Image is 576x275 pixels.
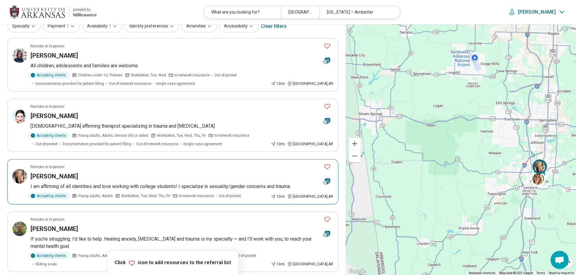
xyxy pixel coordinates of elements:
div: [US_STATE] – Ambetter [319,6,396,18]
div: Accepting clients [28,72,70,78]
span: Map data ©2025 Google [499,271,533,275]
span: Young adults, Adults [78,193,113,199]
button: Zoom in [349,138,361,150]
button: Favorite [321,161,333,173]
span: Documentation provided for patient filling [35,81,104,86]
button: Accessibility [219,20,259,32]
span: Out-of-network insurance [136,141,178,147]
p: If you're struggling. I'd like to help. Healing anxiety, [MEDICAL_DATA] and trauma is my specialt... [31,235,333,250]
p: Remote or In-person [31,104,64,109]
span: Works Mon, Tue, Wed, Thu, Fri [157,133,206,138]
div: Accepting clients [28,132,70,139]
p: [PERSON_NAME] [518,9,556,15]
img: University of Arkansas [10,5,65,19]
div: [GEOGRAPHIC_DATA], [GEOGRAPHIC_DATA] 72704 [281,6,319,18]
span: 1 [109,23,111,29]
span: Out-of-network insurance [109,81,151,86]
span: Young adults, Adults [78,253,113,258]
span: Works Mon, Tue, Wed [131,72,166,78]
div: [GEOGRAPHIC_DATA] , AR [287,81,333,86]
div: 10 mi [271,194,285,199]
div: Open chat [551,251,569,269]
div: 3 [533,159,548,174]
span: In-network insurance [179,193,214,199]
span: Out-of-pocket [214,72,237,78]
span: Documentation provided for patient filling [63,141,131,147]
button: Favorite [321,40,333,52]
div: 10 mi [271,261,285,267]
p: All children, adolescents and families are welcome. [31,62,333,69]
h3: [PERSON_NAME] [31,112,78,120]
div: powered by [73,7,97,12]
button: Availability1 [82,20,122,32]
button: Specialty [7,20,41,32]
span: In-network insurance [214,133,249,138]
button: Zoom out [349,150,361,162]
p: Remote or In-person [31,164,64,170]
span: 1 [67,23,69,29]
span: Young adults, Adults, Seniors (65 or older) [78,133,148,138]
p: Remote or In-person [31,217,64,222]
div: What are you looking for? [204,6,281,18]
div: [GEOGRAPHIC_DATA] , AR [287,194,333,199]
div: Accepting clients [28,252,70,259]
div: 10 mi [271,81,285,86]
div: [GEOGRAPHIC_DATA] , AR [287,261,333,267]
span: Children under 10, Preteen [78,72,122,78]
p: Remote or In-person [31,43,64,49]
p: Click icon to add resources to the referral list [115,259,231,267]
button: Favorite [321,100,333,113]
span: Out-of-pocket [219,193,241,199]
div: Clear filters [261,19,287,34]
button: Payment1 [43,20,80,32]
button: Amenities [181,20,217,32]
a: Report a map error [549,271,574,275]
button: Favorite [321,213,333,225]
span: Single case agreement [156,81,195,86]
span: Sliding scale [35,261,57,267]
div: Accepting clients [28,193,70,199]
a: Terms (opens in new tab) [536,271,545,275]
span: In-network insurance [174,72,210,78]
p: [DEMOGRAPHIC_DATA] affirming therapist specializing in trauma and [MEDICAL_DATA]. [31,123,333,130]
p: I am affirming of all identities and love working with college students! I specialize in sexualit... [31,183,333,190]
button: Identity preferences [125,20,179,32]
a: University of Arkansaspowered by [10,5,97,19]
span: Single case agreement [183,141,222,147]
h3: [PERSON_NAME] [31,172,78,181]
span: Out-of-pocket [35,141,58,147]
h3: [PERSON_NAME] [31,225,78,233]
div: 10 mi [271,141,285,147]
span: Works Mon, Tue, Wed, Thu, Fri [121,193,170,199]
div: [GEOGRAPHIC_DATA] , AR [287,141,333,147]
h3: [PERSON_NAME] [31,51,78,60]
span: Out-of-pocket [234,253,256,258]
